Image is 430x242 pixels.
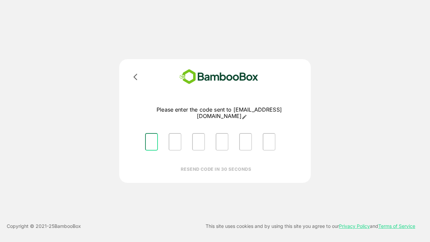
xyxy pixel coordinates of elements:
input: Please enter OTP character 5 [239,133,252,151]
input: Please enter OTP character 1 [145,133,158,151]
input: Please enter OTP character 6 [263,133,275,151]
p: Please enter the code sent to [EMAIL_ADDRESS][DOMAIN_NAME] [140,107,299,120]
a: Privacy Policy [339,223,370,229]
img: bamboobox [170,67,268,86]
a: Terms of Service [378,223,415,229]
input: Please enter OTP character 2 [169,133,181,151]
p: Copyright © 2021- 25 BambooBox [7,222,81,230]
p: This site uses cookies and by using this site you agree to our and [206,222,415,230]
input: Please enter OTP character 4 [216,133,228,151]
input: Please enter OTP character 3 [192,133,205,151]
